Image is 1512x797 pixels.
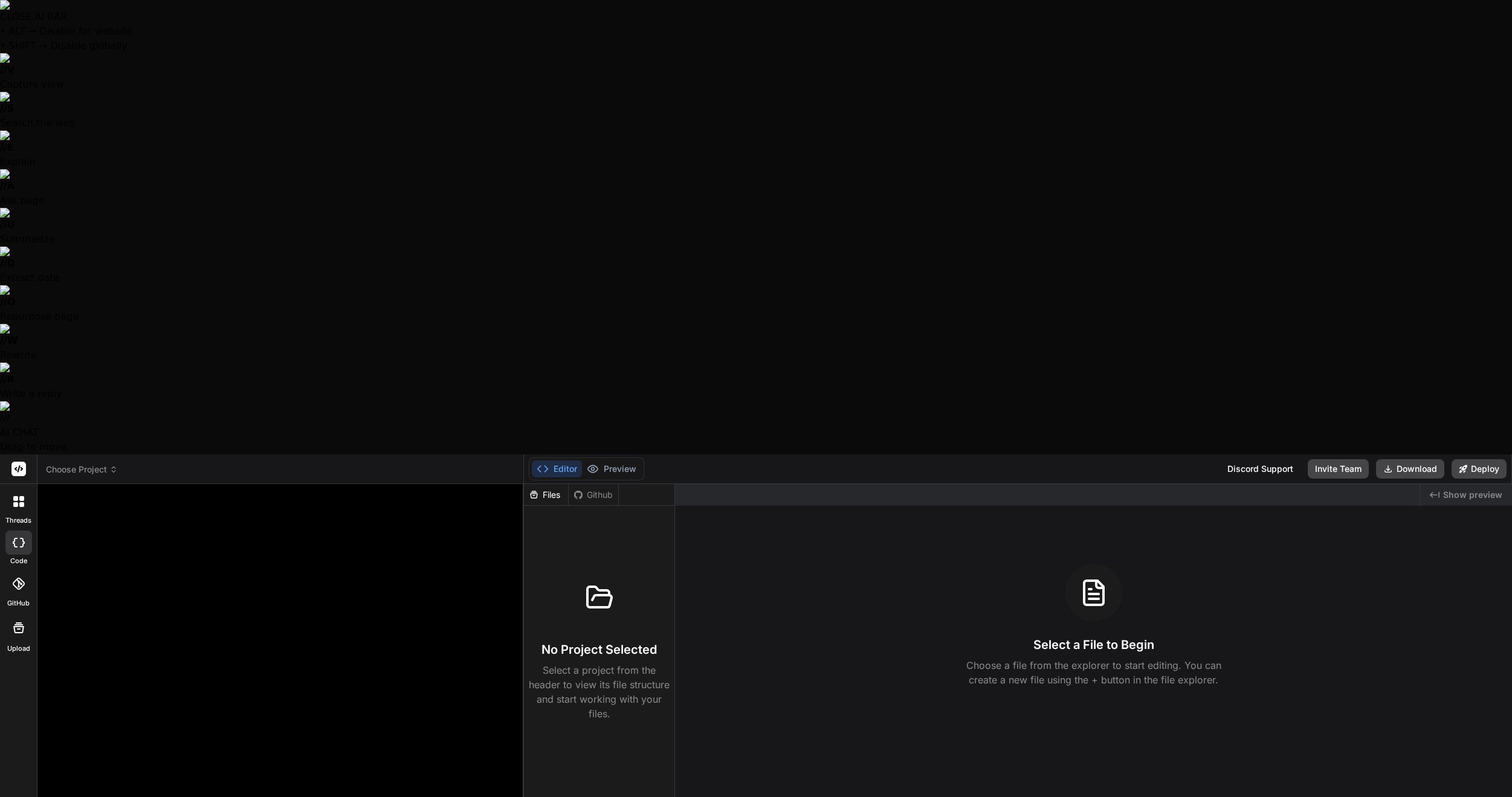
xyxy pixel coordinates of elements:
div: Discord Support [1220,459,1300,479]
button: Preview [582,460,641,477]
div: Files [524,489,568,501]
span: Show preview [1443,489,1502,501]
p: Choose a file from the explorer to start editing. You can create a new file using the + button in... [958,658,1229,687]
p: Select a project from the header to view its file structure and start working with your files. [529,663,670,721]
h3: Select a File to Begin [1033,636,1154,653]
span: Choose Project [46,463,118,476]
label: code [10,556,27,566]
label: threads [5,515,31,526]
button: Invite Team [1308,459,1369,479]
h3: No Project Selected [541,641,657,658]
label: GitHub [7,598,30,608]
label: Upload [7,644,30,654]
button: Editor [532,460,582,477]
button: Deploy [1452,459,1507,479]
div: Github [569,489,618,501]
button: Download [1376,459,1444,479]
